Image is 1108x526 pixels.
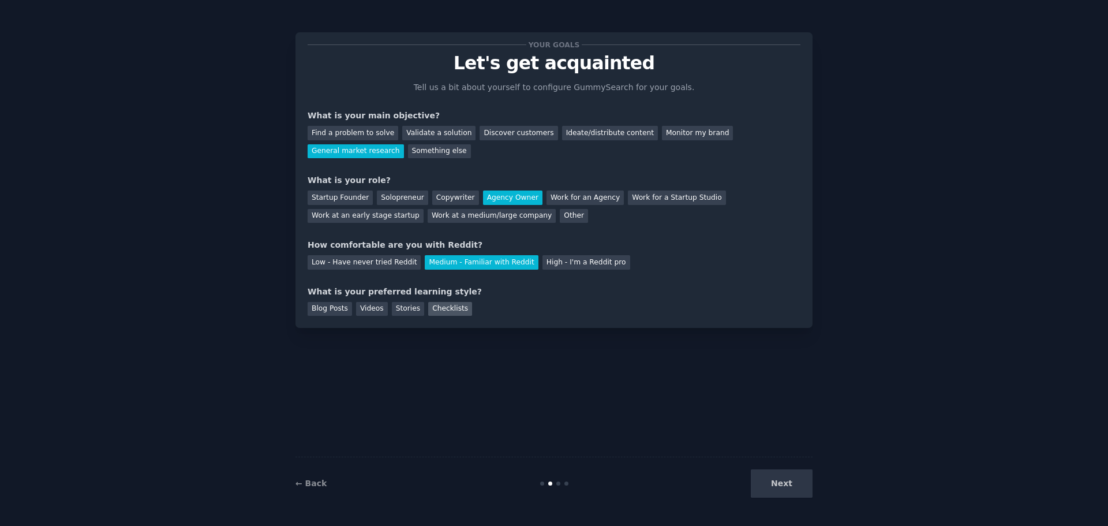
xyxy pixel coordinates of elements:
div: Work for a Startup Studio [628,191,725,205]
div: Medium - Familiar with Reddit [425,255,538,270]
div: Validate a solution [402,126,476,140]
div: Find a problem to solve [308,126,398,140]
div: Monitor my brand [662,126,733,140]
div: General market research [308,144,404,159]
div: Work for an Agency [546,191,624,205]
div: Stories [392,302,424,316]
div: Other [560,209,588,223]
div: Ideate/distribute content [562,126,658,140]
div: Low - Have never tried Reddit [308,255,421,270]
div: What is your preferred learning style? [308,286,800,298]
div: High - I'm a Reddit pro [542,255,630,270]
div: Solopreneur [377,191,428,205]
div: Work at an early stage startup [308,209,424,223]
a: ← Back [295,479,327,488]
div: What is your role? [308,174,800,186]
span: Your goals [526,39,582,51]
div: Startup Founder [308,191,373,205]
div: Discover customers [480,126,557,140]
p: Tell us a bit about yourself to configure GummySearch for your goals. [409,81,699,94]
div: Blog Posts [308,302,352,316]
div: Work at a medium/large company [428,209,556,223]
div: Copywriter [432,191,479,205]
div: What is your main objective? [308,110,800,122]
div: Something else [408,144,471,159]
div: Agency Owner [483,191,542,205]
p: Let's get acquainted [308,53,800,73]
div: Videos [356,302,388,316]
div: How comfortable are you with Reddit? [308,239,800,251]
div: Checklists [428,302,472,316]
